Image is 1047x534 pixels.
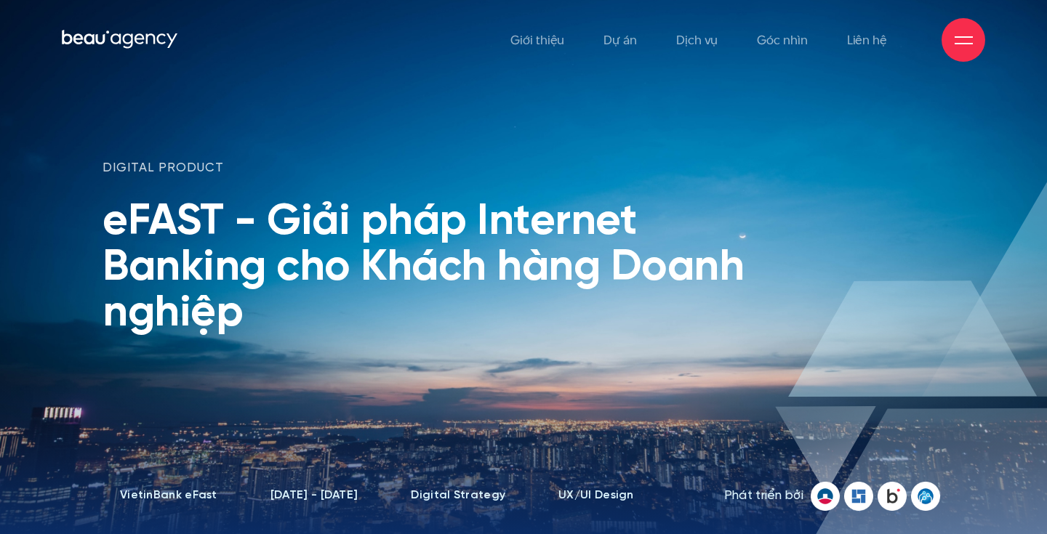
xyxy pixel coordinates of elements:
span: Phát triển bởi [724,488,803,505]
li: UX/UI Design [558,488,634,503]
li: VietinBank eFast [120,488,217,503]
li: [DATE] - [DATE] [270,488,358,503]
span: digital product [103,160,224,177]
li: Digital Strategy [411,488,505,503]
h1: eFAST - Giải pháp Internet Banking cho Khách hàng Doanh nghiệp [103,199,801,336]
